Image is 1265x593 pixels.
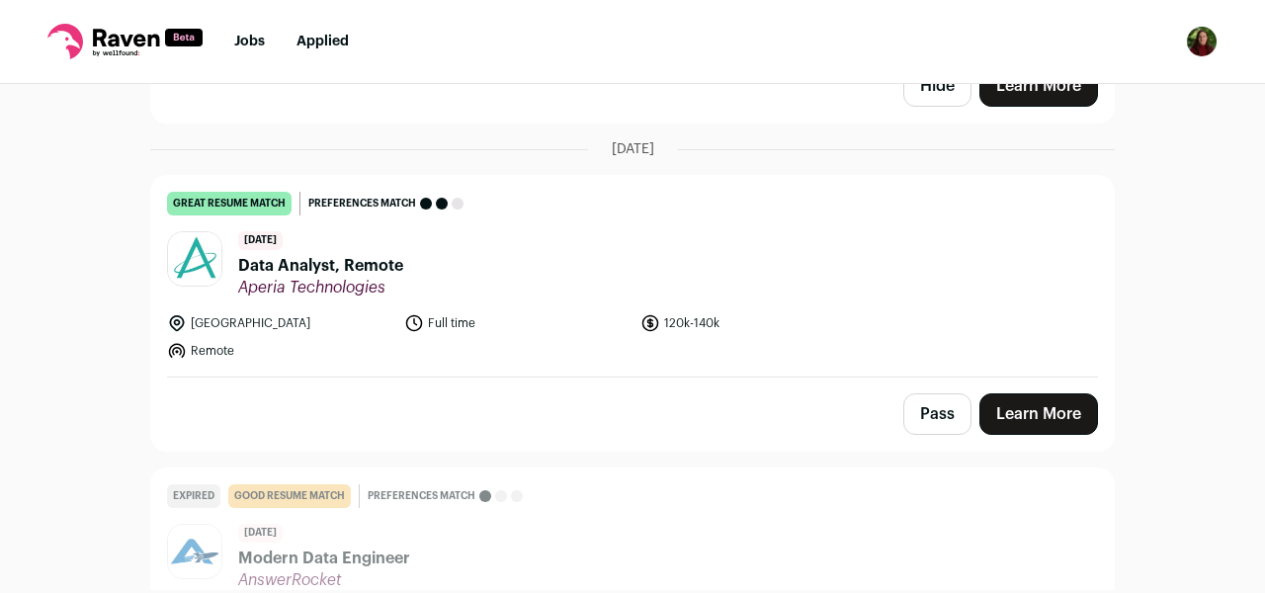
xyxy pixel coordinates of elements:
[238,570,410,590] span: AnswerRocket
[151,176,1114,377] a: great resume match Preferences match [DATE] Data Analyst, Remote Aperia Technologies [GEOGRAPHIC_...
[640,313,866,333] li: 120k-140k
[167,313,392,333] li: [GEOGRAPHIC_DATA]
[167,341,392,361] li: Remote
[238,547,410,570] span: Modern Data Engineer
[168,525,221,578] img: e598c1cf6b720cb21148dea57741f2bc82e8dfe97588c6b3f15b3d816d5ee67e.jpg
[238,278,403,297] span: Aperia Technologies
[238,231,283,250] span: [DATE]
[979,65,1098,107] a: Learn More
[167,192,292,215] div: great resume match
[1186,26,1218,57] img: 16232722-medium_jpg
[979,393,1098,435] a: Learn More
[238,254,403,278] span: Data Analyst, Remote
[234,35,265,48] a: Jobs
[903,393,971,435] button: Pass
[167,484,220,508] div: Expired
[903,65,971,107] button: Hide
[238,524,283,543] span: [DATE]
[168,232,221,286] img: a324bd88494cb35d2021cc8948a9599bf5fda26fe589a01735de5206f72cf41b.jpg
[612,139,654,159] span: [DATE]
[296,35,349,48] a: Applied
[228,484,351,508] div: good resume match
[1186,26,1218,57] button: Open dropdown
[368,486,475,506] span: Preferences match
[308,194,416,213] span: Preferences match
[404,313,630,333] li: Full time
